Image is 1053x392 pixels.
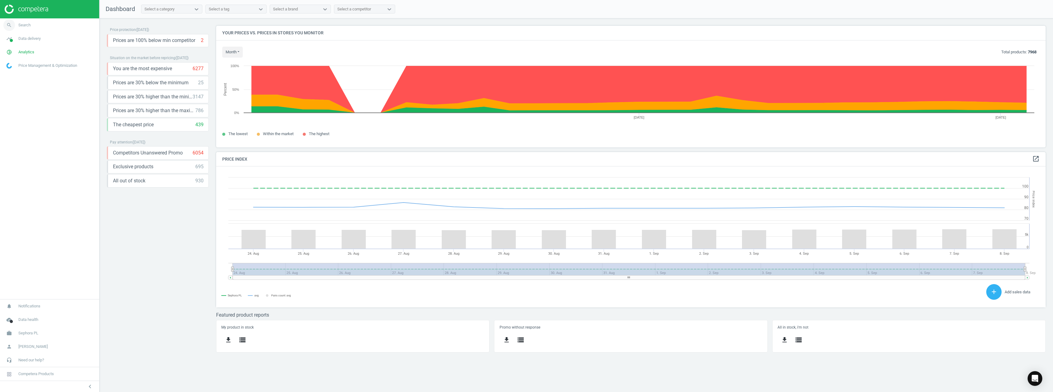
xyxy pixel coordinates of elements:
[3,33,15,44] i: timeline
[18,357,44,363] span: Need our help?
[1027,245,1029,249] text: 0
[3,19,15,31] i: search
[3,354,15,366] i: headset_mic
[1028,50,1036,54] b: 7968
[778,333,792,347] button: get_app
[221,333,235,347] button: get_app
[1032,191,1036,207] tspan: Price Index
[986,284,1002,300] button: add
[263,131,294,136] span: Within the market
[228,131,248,136] span: The lowest
[239,336,246,344] i: storage
[113,65,172,72] span: You are the most expensive
[1000,252,1009,256] tspan: 8. Sep
[248,252,259,256] tspan: 24. Aug
[136,28,149,32] span: ( [DATE] )
[193,93,204,100] div: 3147
[5,5,48,14] img: ajHJNr6hYgQAAAAASUVORK5CYII=
[113,79,189,86] span: Prices are 30% below the minimum
[3,314,15,325] i: cloud_done
[548,252,560,256] tspan: 30. Aug
[216,152,1046,166] h4: Price Index
[1026,271,1036,275] tspan: 8. Sep
[82,382,98,390] button: chevron_left
[1032,155,1040,162] i: open_in_new
[216,312,1046,318] h3: Featured product reports
[1024,206,1029,210] text: 80
[1028,371,1042,386] div: Open Intercom Messenger
[598,252,609,256] tspan: 31. Aug
[500,325,763,329] h5: Promo without response
[18,49,34,55] span: Analytics
[900,252,909,256] tspan: 6. Sep
[18,303,40,309] span: Notifications
[232,88,239,91] text: 50%
[18,317,38,322] span: Data health
[1001,49,1036,55] p: Total products:
[106,5,135,13] span: Dashboard
[3,341,15,352] i: person
[225,336,232,344] i: get_app
[228,294,242,297] tspan: Sephora PL
[3,327,15,339] i: work
[3,46,15,58] i: pie_chart_outlined
[6,63,12,69] img: wGWNvw8QSZomAAAAABJRU5ErkJggg==
[503,336,510,344] i: get_app
[792,333,806,347] button: storage
[175,56,189,60] span: ( [DATE] )
[990,288,998,295] i: add
[195,121,204,128] div: 439
[18,63,77,68] span: Price Management & Optimization
[498,252,509,256] tspan: 29. Aug
[113,93,193,100] span: Prices are 30% higher than the minimum
[223,83,227,96] tspan: Percent
[448,252,459,256] tspan: 28. Aug
[198,79,204,86] div: 25
[113,121,154,128] span: The cheapest price
[113,177,145,184] span: All out of stock
[195,163,204,170] div: 695
[18,344,48,349] span: [PERSON_NAME]
[201,37,204,44] div: 2
[309,131,329,136] span: The highest
[1032,155,1040,163] a: open_in_new
[195,107,204,114] div: 786
[113,37,195,44] span: Prices are 100% below min competitor
[222,47,243,58] button: month
[221,325,484,329] h5: My product in stock
[699,252,709,256] tspan: 2. Sep
[1024,195,1029,199] text: 90
[230,64,239,68] text: 100%
[110,140,132,144] span: Pay attention
[337,6,371,12] div: Select a competitor
[799,252,809,256] tspan: 4. Sep
[132,140,145,144] span: ( [DATE] )
[1024,216,1029,221] text: 70
[778,325,1040,329] h5: All in stock, i'm not
[1022,184,1029,188] text: 100
[113,150,183,156] span: Competitors Unanswered Promo
[634,116,644,119] tspan: [DATE]
[18,330,38,336] span: Sephora PL
[18,22,31,28] span: Search
[86,383,94,390] i: chevron_left
[781,336,788,344] i: get_app
[500,333,514,347] button: get_app
[348,252,359,256] tspan: 26. Aug
[298,252,309,256] tspan: 25. Aug
[110,28,136,32] span: Price protection
[749,252,759,256] tspan: 3. Sep
[234,111,239,115] text: 0%
[216,26,1046,40] h4: Your prices vs. prices in stores you monitor
[995,116,1006,119] tspan: [DATE]
[271,294,291,297] tspan: Pairs count: avg
[398,252,409,256] tspan: 27. Aug
[113,107,195,114] span: Prices are 30% higher than the maximal
[795,336,802,344] i: storage
[273,6,298,12] div: Select a brand
[110,56,175,60] span: Situation on the market before repricing
[517,336,524,344] i: storage
[144,6,174,12] div: Select a category
[849,252,859,256] tspan: 5. Sep
[3,300,15,312] i: notifications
